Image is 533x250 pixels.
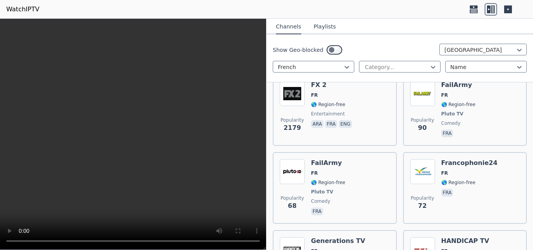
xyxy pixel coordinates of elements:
span: 72 [418,201,426,211]
span: FR [311,170,318,176]
span: FR [441,170,448,176]
img: FX 2 [280,81,305,106]
img: Francophonie24 [410,159,435,184]
span: comedy [311,198,330,204]
h6: FX 2 [311,81,354,89]
span: 🌎 Region-free [311,179,345,186]
span: Popularity [281,117,304,123]
p: ara [311,120,323,128]
h6: Generations TV [311,237,365,245]
span: Popularity [410,117,434,123]
span: 90 [418,123,426,133]
label: Show Geo-blocked [273,46,323,54]
span: FR [311,92,318,98]
h6: FailArmy [311,159,345,167]
span: Pluto TV [311,189,333,195]
p: fra [311,207,323,215]
span: Pluto TV [441,111,464,117]
button: Playlists [314,20,336,34]
span: entertainment [311,111,345,117]
h6: FailArmy [441,81,476,89]
p: fra [441,129,453,137]
span: 2179 [284,123,301,133]
span: Popularity [410,195,434,201]
a: WatchIPTV [6,5,39,14]
p: fra [325,120,337,128]
span: 🌎 Region-free [441,179,476,186]
span: FR [441,92,448,98]
img: FailArmy [410,81,435,106]
span: 68 [288,201,297,211]
button: Channels [276,20,301,34]
p: eng [339,120,352,128]
h6: Francophonie24 [441,159,497,167]
h6: HANDICAP TV [441,237,489,245]
span: Popularity [281,195,304,201]
p: fra [441,189,453,197]
span: 🌎 Region-free [311,101,345,108]
img: FailArmy [280,159,305,184]
span: 🌎 Region-free [441,101,476,108]
span: comedy [441,120,461,126]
